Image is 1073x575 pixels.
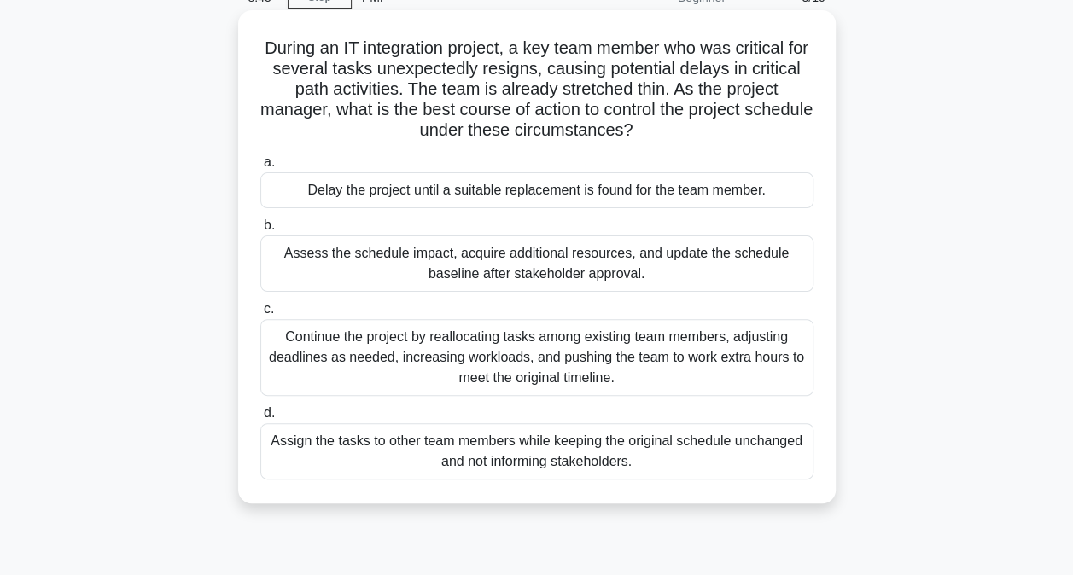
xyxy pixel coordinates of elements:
[260,172,813,208] div: Delay the project until a suitable replacement is found for the team member.
[264,405,275,420] span: d.
[264,301,274,316] span: c.
[259,38,815,142] h5: During an IT integration project, a key team member who was critical for several tasks unexpected...
[260,423,813,479] div: Assign the tasks to other team members while keeping the original schedule unchanged and not info...
[264,218,275,232] span: b.
[260,319,813,396] div: Continue the project by reallocating tasks among existing team members, adjusting deadlines as ne...
[260,235,813,292] div: Assess the schedule impact, acquire additional resources, and update the schedule baseline after ...
[264,154,275,169] span: a.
